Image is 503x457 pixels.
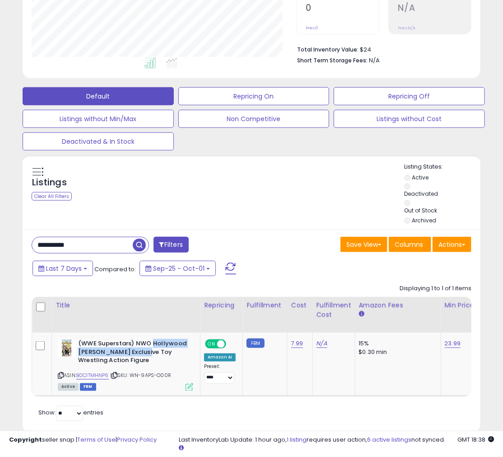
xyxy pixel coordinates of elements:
span: N/A [369,56,380,65]
p: Listing States: [405,163,480,171]
div: Fulfillment [247,301,283,310]
div: Preset: [204,364,236,384]
span: | SKU: WN-9APS-O00R [110,372,171,379]
div: seller snap | | [9,436,157,444]
h2: N/A [398,3,471,15]
button: Actions [433,237,471,252]
button: Sep-25 - Oct-01 [140,261,216,276]
button: Non Competitive [178,110,330,128]
div: ASIN: [58,339,193,390]
small: FBM [247,339,264,348]
div: 15% [359,339,434,348]
button: Filters [154,237,189,253]
button: Listings without Min/Max [23,110,174,128]
div: Repricing [204,301,239,310]
label: Archived [412,217,437,224]
h2: 0 [306,3,379,15]
button: Last 7 Days [33,261,93,276]
a: 7.99 [291,339,303,348]
label: Active [412,174,429,181]
div: Fulfillment Cost [317,301,351,320]
button: Repricing Off [334,87,485,105]
span: All listings currently available for purchase on Amazon [58,383,79,391]
img: 51dUoPciDJL._SL40_.jpg [58,339,76,358]
div: Last InventoryLab Update: 1 hour ago, requires user action, not synced. [179,436,494,452]
span: Show: entries [38,409,103,417]
button: Deactivated & In Stock [23,132,174,151]
label: Out of Stock [405,207,438,214]
div: $0.30 min [359,348,434,356]
div: Amazon Fees [359,301,437,310]
a: Terms of Use [77,435,116,444]
div: Min Price [445,301,491,310]
small: Amazon Fees. [359,310,364,318]
div: Title [56,301,196,310]
span: 2025-10-10 18:38 GMT [457,435,494,444]
h5: Listings [32,176,67,189]
span: Compared to: [94,265,136,273]
span: FBM [80,383,96,391]
span: ON [206,340,217,348]
a: B0C1TMHNP6 [76,372,109,380]
span: OFF [225,340,239,348]
button: Repricing On [178,87,330,105]
span: Columns [395,240,423,249]
label: Deactivated [405,190,438,198]
li: $24 [298,43,465,54]
div: Displaying 1 to 1 of 1 items [400,284,471,293]
small: Prev: 0 [306,25,319,31]
strong: Copyright [9,435,42,444]
b: Total Inventory Value: [298,46,359,53]
div: Amazon AI [204,353,236,362]
b: (WWE Superstars) NWO Hollywood [PERSON_NAME] Exclusive Toy Wrestling Action Figure [78,339,188,367]
a: N/A [317,339,327,348]
div: Clear All Filters [32,192,72,201]
span: Last 7 Days [46,264,82,273]
button: Listings without Cost [334,110,485,128]
a: 23.99 [445,339,461,348]
button: Default [23,87,174,105]
a: Privacy Policy [117,435,157,444]
button: Columns [389,237,431,252]
b: Short Term Storage Fees: [298,57,368,64]
a: 6 active listings [367,435,411,444]
span: Sep-25 - Oct-01 [153,264,205,273]
a: 1 listing [287,435,307,444]
button: Save View [340,237,387,252]
small: Prev: N/A [398,25,416,31]
div: Cost [291,301,309,310]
